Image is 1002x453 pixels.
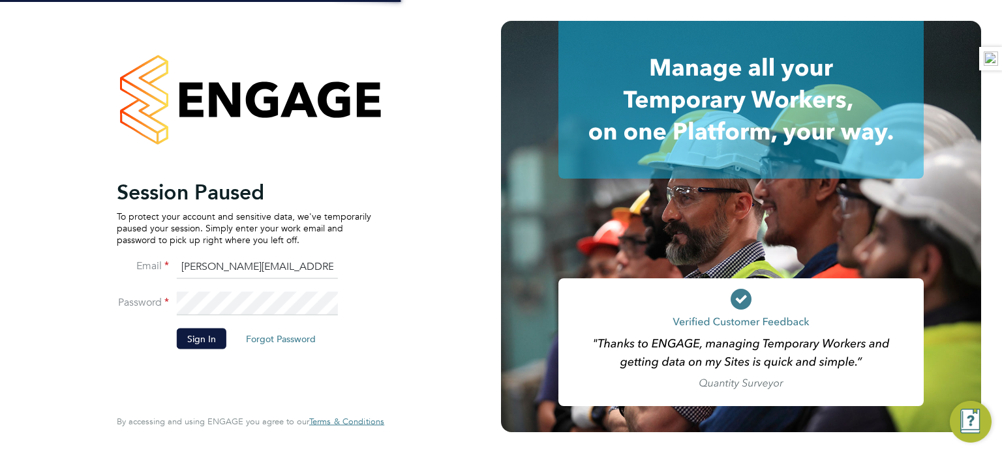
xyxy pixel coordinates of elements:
span: Terms & Conditions [309,416,384,427]
p: To protect your account and sensitive data, we've temporarily paused your session. Simply enter y... [117,210,371,246]
button: Sign In [177,328,226,349]
label: Password [117,295,169,309]
label: Email [117,259,169,272]
a: Terms & Conditions [309,416,384,427]
input: Enter your work email... [177,256,338,279]
h2: Session Paused [117,179,371,205]
span: By accessing and using ENGAGE you agree to our [117,416,384,427]
button: Engage Resource Center [950,401,992,443]
button: Forgot Password [235,328,326,349]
